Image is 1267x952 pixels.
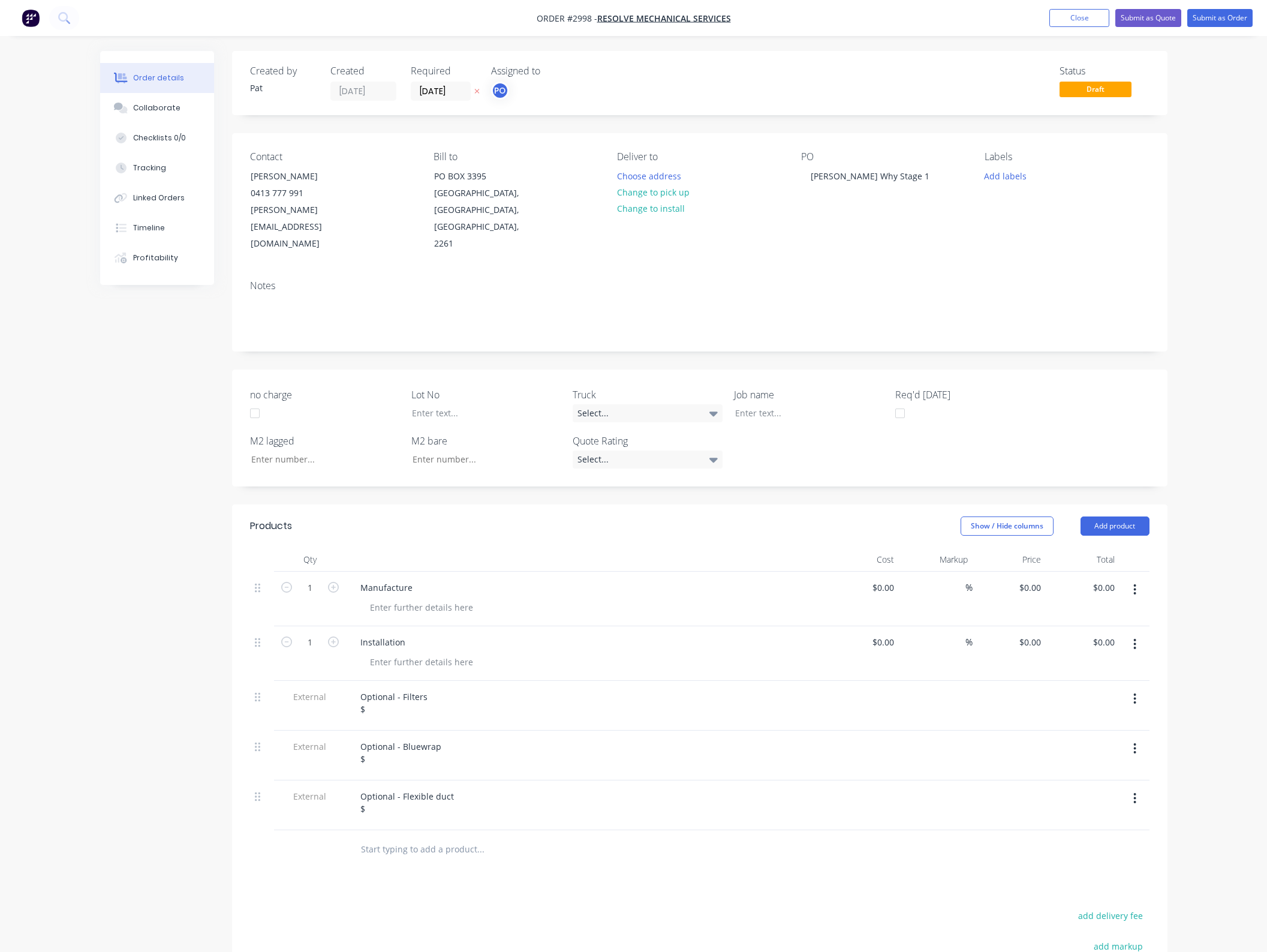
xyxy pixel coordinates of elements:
[978,167,1033,184] button: Add labels
[610,167,687,184] button: Choose address
[1049,9,1109,27] button: Close
[610,184,696,200] button: Change to pick up
[351,688,437,718] div: Optional - Filters $
[573,388,723,402] label: Truck
[491,65,611,77] div: Assigned to
[133,253,178,263] div: Profitability
[133,223,165,233] div: Timeline
[899,548,973,572] div: Markup
[895,388,1045,402] label: Req'd [DATE]
[411,65,477,77] div: Required
[351,633,415,651] div: Installation
[251,202,350,252] div: [PERSON_NAME][EMAIL_ADDRESS][DOMAIN_NAME]
[330,65,396,77] div: Created
[411,434,561,448] label: M2 bare
[1115,9,1181,27] button: Submit as Quote
[100,213,214,243] button: Timeline
[801,167,939,185] div: [PERSON_NAME] Why Stage 1
[973,548,1046,572] div: Price
[22,9,40,27] img: Factory
[734,388,884,402] label: Job name
[133,73,184,83] div: Order details
[100,123,214,153] button: Checklists 0/0
[240,167,360,253] div: [PERSON_NAME]0413 777 991[PERSON_NAME][EMAIL_ADDRESS][DOMAIN_NAME]
[100,63,214,93] button: Order details
[1060,82,1131,97] span: Draft
[279,690,341,703] span: External
[250,519,292,533] div: Products
[617,151,781,163] div: Deliver to
[100,93,214,123] button: Collaborate
[241,451,399,469] input: Enter number...
[537,13,597,24] span: Order #2998 -
[1187,9,1253,27] button: Submit as Order
[360,837,600,861] input: Start typing to add a product...
[402,451,561,469] input: Enter number...
[573,434,723,448] label: Quote Rating
[610,200,691,217] button: Change to install
[434,185,534,252] div: [GEOGRAPHIC_DATA], [GEOGRAPHIC_DATA], [GEOGRAPHIC_DATA], 2261
[965,635,973,649] span: %
[351,788,464,818] div: Optional - Flexible duct $
[801,151,965,163] div: PO
[434,151,598,163] div: Bill to
[274,548,346,572] div: Qty
[434,168,534,185] div: PO BOX 3395
[250,388,400,402] label: no charge
[1046,548,1119,572] div: Total
[491,82,509,100] button: PO
[573,404,723,422] div: Select...
[1072,908,1149,924] button: add delivery fee
[411,388,561,402] label: Lot No
[251,185,350,202] div: 0413 777 991
[965,581,973,594] span: %
[100,153,214,183] button: Tracking
[279,790,341,803] span: External
[1060,65,1149,77] div: Status
[985,151,1149,163] div: Labels
[351,738,451,768] div: Optional - Bluewrap $
[251,168,350,185] div: [PERSON_NAME]
[279,740,341,753] span: External
[250,280,1149,292] div: Notes
[351,579,422,596] div: Manufacture
[961,516,1054,536] button: Show / Hide columns
[1081,516,1149,536] button: Add product
[250,434,400,448] label: M2 lagged
[250,82,316,94] div: Pat
[100,243,214,273] button: Profitability
[826,548,899,572] div: Cost
[100,183,214,213] button: Linked Orders
[133,103,180,113] div: Collaborate
[133,193,185,203] div: Linked Orders
[250,151,414,163] div: Contact
[250,65,316,77] div: Created by
[597,13,731,24] a: Resolve Mechanical Services
[133,133,186,143] div: Checklists 0/0
[424,167,544,253] div: PO BOX 3395[GEOGRAPHIC_DATA], [GEOGRAPHIC_DATA], [GEOGRAPHIC_DATA], 2261
[133,163,166,173] div: Tracking
[573,451,723,469] div: Select...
